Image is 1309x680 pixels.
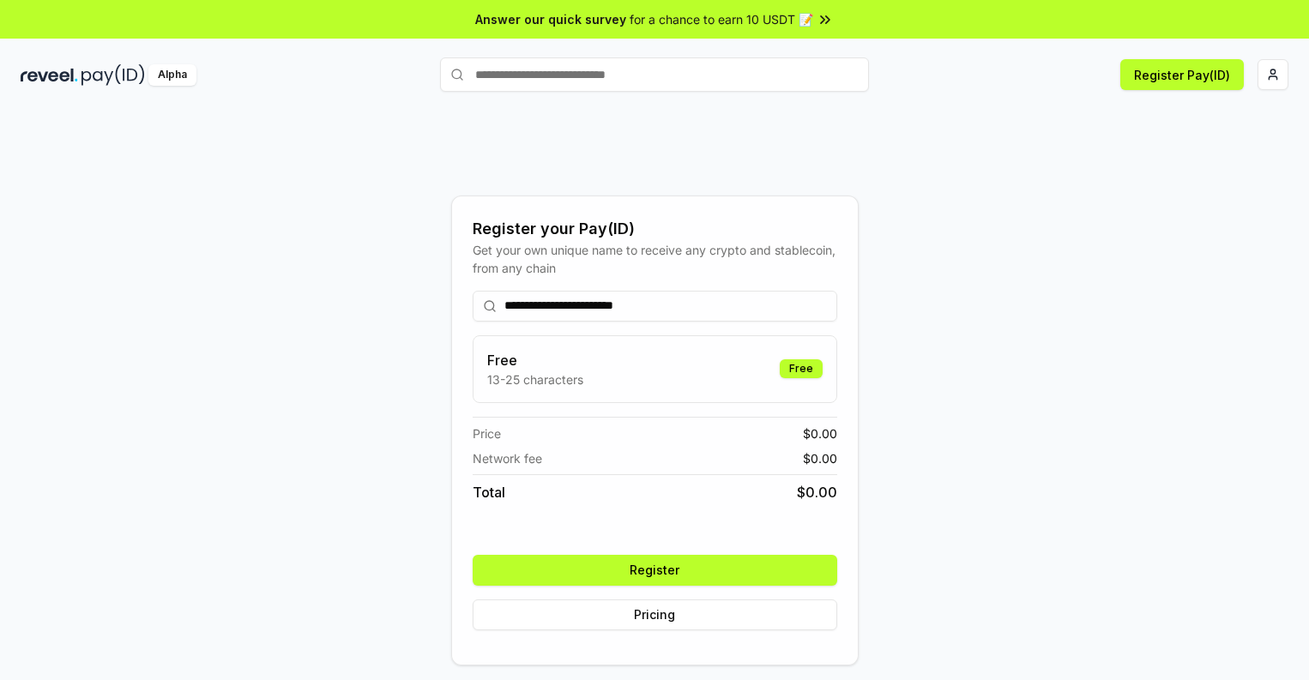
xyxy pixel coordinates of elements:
[803,449,837,467] span: $ 0.00
[630,10,813,28] span: for a chance to earn 10 USDT 📝
[473,555,837,586] button: Register
[487,350,583,370] h3: Free
[1120,59,1244,90] button: Register Pay(ID)
[473,424,501,442] span: Price
[473,482,505,502] span: Total
[148,64,196,86] div: Alpha
[473,241,837,277] div: Get your own unique name to receive any crypto and stablecoin, from any chain
[473,449,542,467] span: Network fee
[487,370,583,388] p: 13-25 characters
[473,217,837,241] div: Register your Pay(ID)
[803,424,837,442] span: $ 0.00
[473,599,837,630] button: Pricing
[780,359,823,378] div: Free
[21,64,78,86] img: reveel_dark
[81,64,145,86] img: pay_id
[797,482,837,502] span: $ 0.00
[475,10,626,28] span: Answer our quick survey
